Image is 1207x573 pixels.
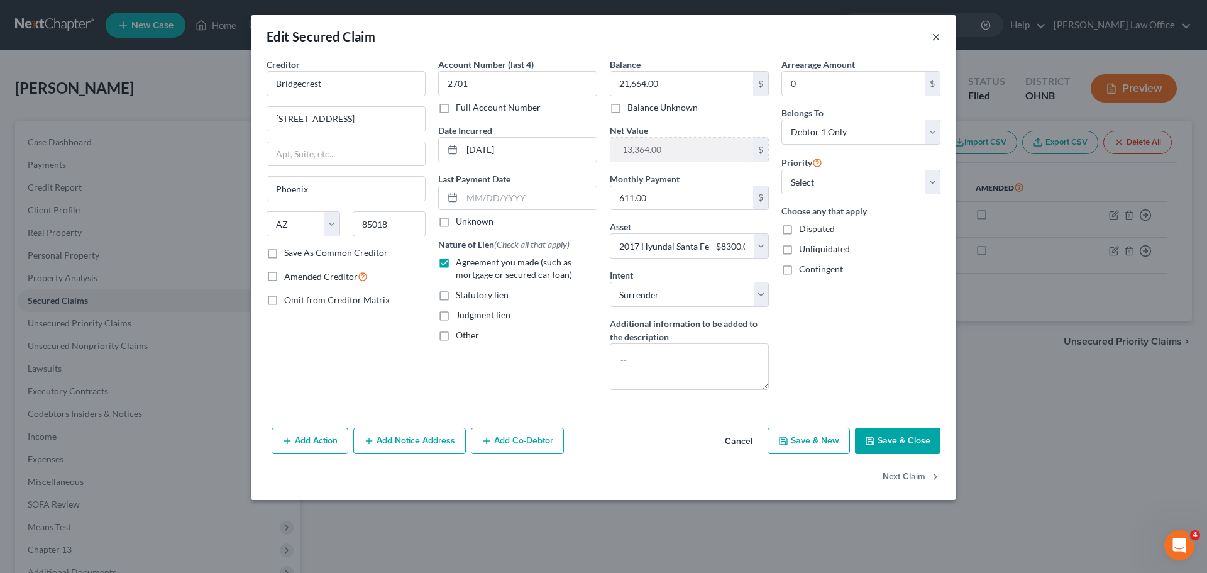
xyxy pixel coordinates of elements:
[456,330,479,340] span: Other
[456,101,541,114] label: Full Account Number
[1164,530,1194,560] iframe: Intercom live chat
[353,428,466,454] button: Add Notice Address
[799,223,835,234] span: Disputed
[610,124,648,137] label: Net Value
[267,28,375,45] div: Edit Secured Claim
[267,71,426,96] input: Search creditor by name...
[456,289,509,300] span: Statutory lien
[782,72,925,96] input: 0.00
[284,247,388,259] label: Save As Common Creditor
[610,138,753,162] input: 0.00
[267,142,425,166] input: Apt, Suite, etc...
[284,271,358,282] span: Amended Creditor
[267,59,300,70] span: Creditor
[753,138,768,162] div: $
[768,428,850,454] button: Save & New
[438,238,570,251] label: Nature of Lien
[267,177,425,201] input: Enter city...
[456,309,510,320] span: Judgment lien
[471,428,564,454] button: Add Co-Debtor
[438,58,534,71] label: Account Number (last 4)
[462,138,597,162] input: MM/DD/YYYY
[284,294,390,305] span: Omit from Creditor Matrix
[353,211,426,236] input: Enter zip...
[753,186,768,210] div: $
[781,204,940,218] label: Choose any that apply
[781,58,855,71] label: Arrearage Amount
[610,269,633,282] label: Intent
[855,428,940,454] button: Save & Close
[272,428,348,454] button: Add Action
[1190,530,1200,540] span: 4
[438,172,510,186] label: Last Payment Date
[456,215,493,228] label: Unknown
[438,71,597,96] input: XXXX
[781,108,824,118] span: Belongs To
[781,155,822,170] label: Priority
[610,221,631,232] span: Asset
[753,72,768,96] div: $
[494,239,570,250] span: (Check all that apply)
[715,429,763,454] button: Cancel
[610,72,753,96] input: 0.00
[610,172,680,186] label: Monthly Payment
[610,186,753,210] input: 0.00
[925,72,940,96] div: $
[610,58,641,71] label: Balance
[438,124,492,137] label: Date Incurred
[456,257,572,280] span: Agreement you made (such as mortgage or secured car loan)
[799,243,850,254] span: Unliquidated
[932,29,940,44] button: ×
[267,107,425,131] input: Enter address...
[462,186,597,210] input: MM/DD/YYYY
[610,317,769,343] label: Additional information to be added to the description
[883,464,940,491] button: Next Claim
[627,101,698,114] label: Balance Unknown
[799,264,843,274] span: Contingent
